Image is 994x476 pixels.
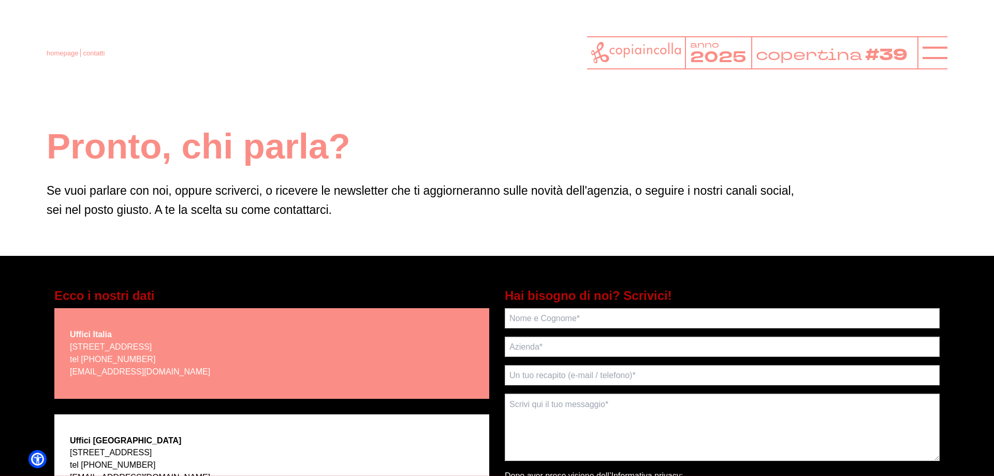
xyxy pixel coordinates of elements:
h5: Hai bisogno di noi? Scrivici! [505,287,940,305]
p: [STREET_ADDRESS] tel [PHONE_NUMBER] [70,341,210,378]
strong: Uffici [GEOGRAPHIC_DATA] [70,436,181,445]
tspan: 2025 [690,47,746,68]
p: Se vuoi parlare con noi, oppure scriverci, o ricevere le newsletter che ti aggiorneranno sulle no... [47,181,947,220]
input: Un tuo recapito (e-mail / telefono)* [505,365,940,385]
tspan: copertina [755,44,865,65]
a: Open Accessibility Menu [31,453,44,466]
input: Nome e Cognome* [505,308,940,328]
input: Azienda* [505,337,940,357]
h1: Pronto, chi parla? [47,124,947,169]
tspan: anno [690,39,719,51]
a: [EMAIL_ADDRESS][DOMAIN_NAME] [70,367,210,376]
span: contatti [83,49,105,57]
tspan: #39 [868,44,912,67]
a: homepage [47,49,78,57]
h5: Ecco i nostri dati [54,287,489,305]
strong: Uffici Italia [70,330,112,339]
